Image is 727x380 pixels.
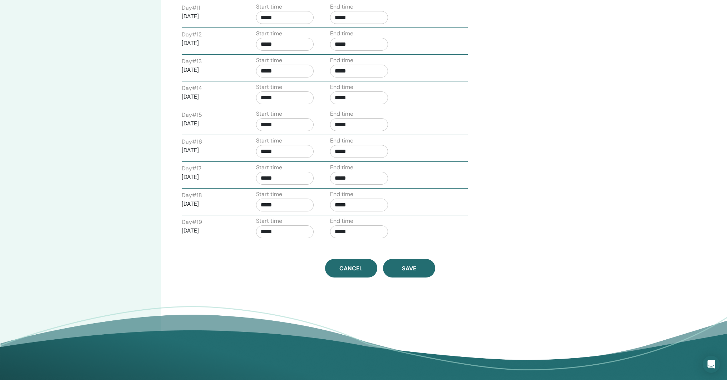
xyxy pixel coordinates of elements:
[182,226,240,235] p: [DATE]
[182,57,202,66] label: Day # 13
[325,259,377,277] a: Cancel
[256,217,282,225] label: Start time
[383,259,435,277] button: Save
[256,83,282,91] label: Start time
[182,137,202,146] label: Day # 16
[182,200,240,208] p: [DATE]
[256,29,282,38] label: Start time
[182,218,202,226] label: Day # 19
[182,4,200,12] label: Day # 11
[330,83,353,91] label: End time
[182,146,240,155] p: [DATE]
[256,136,282,145] label: Start time
[256,110,282,118] label: Start time
[182,39,240,47] p: [DATE]
[182,111,202,119] label: Day # 15
[182,164,202,173] label: Day # 17
[182,30,202,39] label: Day # 12
[256,2,282,11] label: Start time
[330,163,353,172] label: End time
[256,163,282,172] label: Start time
[339,265,363,272] span: Cancel
[256,56,282,65] label: Start time
[402,265,416,272] span: Save
[182,84,202,92] label: Day # 14
[182,191,202,200] label: Day # 18
[182,12,240,21] p: [DATE]
[330,217,353,225] label: End time
[330,136,353,145] label: End time
[330,190,353,199] label: End time
[182,173,240,181] p: [DATE]
[330,110,353,118] label: End time
[330,56,353,65] label: End time
[182,119,240,128] p: [DATE]
[182,66,240,74] p: [DATE]
[256,190,282,199] label: Start time
[182,92,240,101] p: [DATE]
[703,356,720,373] div: Open Intercom Messenger
[330,29,353,38] label: End time
[330,2,353,11] label: End time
